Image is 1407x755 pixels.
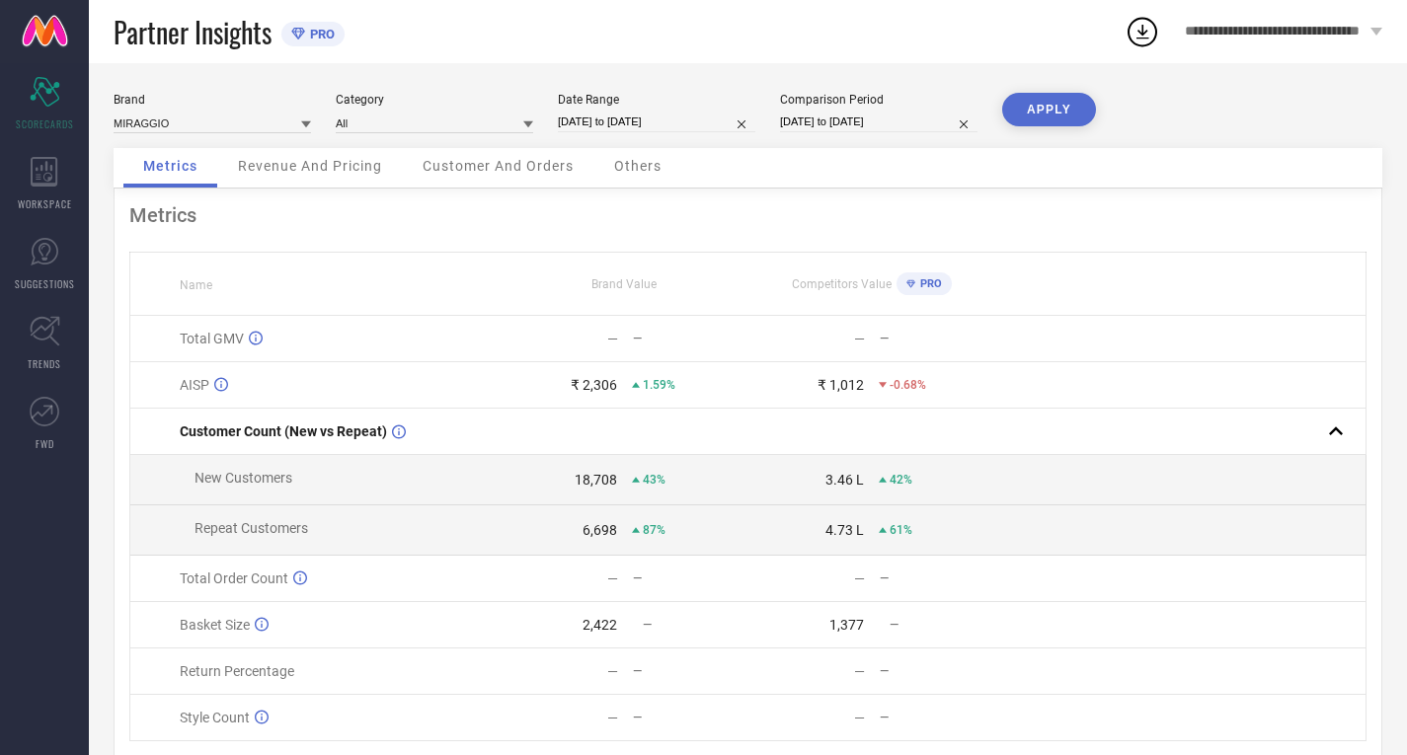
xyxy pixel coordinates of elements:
[825,522,864,538] div: 4.73 L
[195,470,292,486] span: New Customers
[880,664,994,678] div: —
[180,710,250,725] span: Style Count
[16,116,74,131] span: SCORECARDS
[305,27,335,41] span: PRO
[114,93,311,107] div: Brand
[633,664,747,678] div: —
[890,523,912,537] span: 61%
[336,93,533,107] div: Category
[825,472,864,488] div: 3.46 L
[854,710,865,725] div: —
[880,571,994,585] div: —
[643,618,652,632] span: —
[195,520,308,536] span: Repeat Customers
[238,158,382,174] span: Revenue And Pricing
[607,570,618,586] div: —
[114,12,272,52] span: Partner Insights
[607,663,618,679] div: —
[854,570,865,586] div: —
[575,472,617,488] div: 18,708
[780,93,977,107] div: Comparison Period
[880,332,994,345] div: —
[607,710,618,725] div: —
[180,570,288,586] span: Total Order Count
[633,332,747,345] div: —
[607,331,618,346] div: —
[880,711,994,724] div: —
[28,356,61,371] span: TRENDS
[890,473,912,487] span: 42%
[890,618,899,632] span: —
[614,158,662,174] span: Others
[643,378,675,392] span: 1.59%
[180,331,244,346] span: Total GMV
[583,617,617,633] div: 2,422
[643,523,665,537] span: 87%
[143,158,197,174] span: Metrics
[1002,93,1096,126] button: APPLY
[180,617,250,633] span: Basket Size
[780,112,977,132] input: Select comparison period
[591,277,657,291] span: Brand Value
[571,377,617,393] div: ₹ 2,306
[583,522,617,538] div: 6,698
[129,203,1367,227] div: Metrics
[854,331,865,346] div: —
[633,711,747,724] div: —
[180,278,212,292] span: Name
[36,436,54,451] span: FWD
[558,112,755,132] input: Select date range
[558,93,755,107] div: Date Range
[15,276,75,291] span: SUGGESTIONS
[633,571,747,585] div: —
[854,663,865,679] div: —
[423,158,574,174] span: Customer And Orders
[180,663,294,679] span: Return Percentage
[180,377,209,393] span: AISP
[18,196,72,211] span: WORKSPACE
[829,617,864,633] div: 1,377
[1125,14,1160,49] div: Open download list
[818,377,864,393] div: ₹ 1,012
[643,473,665,487] span: 43%
[915,277,942,290] span: PRO
[792,277,892,291] span: Competitors Value
[180,423,387,439] span: Customer Count (New vs Repeat)
[890,378,926,392] span: -0.68%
